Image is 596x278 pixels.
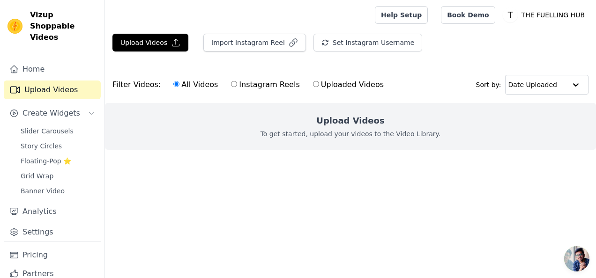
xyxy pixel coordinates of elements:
[4,223,101,241] a: Settings
[7,19,22,34] img: Vizup
[15,184,101,198] a: Banner Video
[564,246,589,271] div: Open chat
[112,34,188,51] button: Upload Videos
[21,171,53,181] span: Grid Wrap
[313,34,422,51] button: Set Instagram Username
[15,169,101,183] a: Grid Wrap
[22,108,80,119] span: Create Widgets
[15,154,101,168] a: Floating-Pop ⭐
[476,75,589,95] div: Sort by:
[507,10,513,20] text: T
[4,246,101,264] a: Pricing
[4,80,101,99] a: Upload Videos
[21,156,71,166] span: Floating-Pop ⭐
[173,79,218,91] label: All Videos
[441,6,495,24] a: Book Demo
[21,126,74,136] span: Slider Carousels
[15,139,101,153] a: Story Circles
[316,114,384,127] h2: Upload Videos
[173,81,179,87] input: All Videos
[261,129,441,139] p: To get started, upload your videos to the Video Library.
[375,6,428,24] a: Help Setup
[203,34,306,51] button: Import Instagram Reel
[4,202,101,221] a: Analytics
[4,104,101,123] button: Create Widgets
[313,79,384,91] label: Uploaded Videos
[518,7,589,23] p: THE FUELLING HUB
[231,79,300,91] label: Instagram Reels
[313,81,319,87] input: Uploaded Videos
[503,7,589,23] button: T THE FUELLING HUB
[30,9,97,43] span: Vizup Shoppable Videos
[112,74,389,95] div: Filter Videos:
[4,60,101,79] a: Home
[231,81,237,87] input: Instagram Reels
[15,124,101,138] a: Slider Carousels
[21,141,62,151] span: Story Circles
[21,186,65,196] span: Banner Video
